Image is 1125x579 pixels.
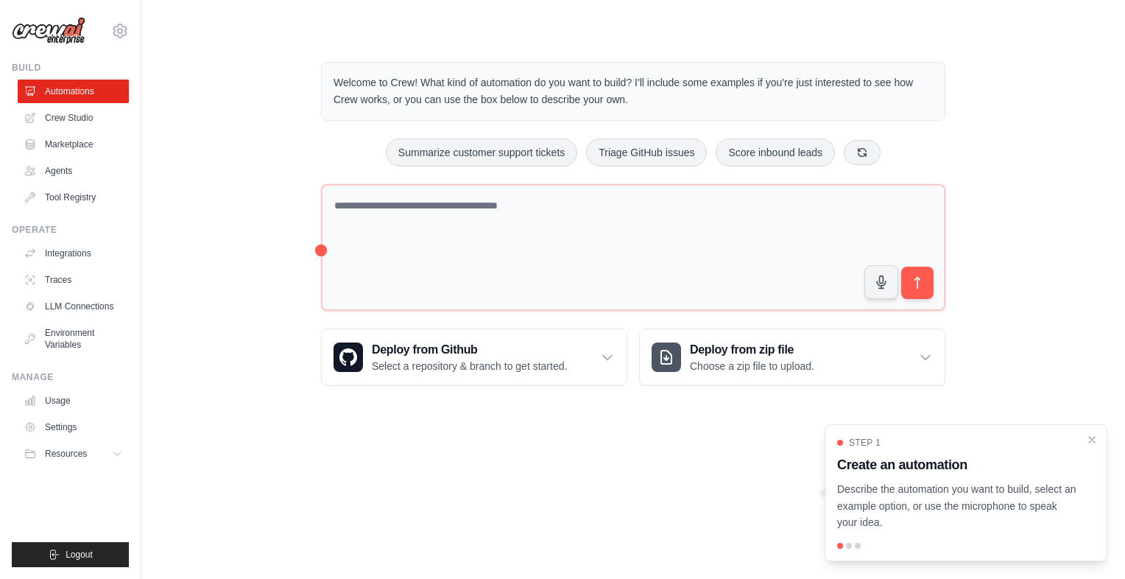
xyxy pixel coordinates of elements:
a: Crew Studio [18,106,129,130]
a: Tool Registry [18,186,129,209]
span: Logout [66,549,93,561]
a: Automations [18,80,129,103]
a: Usage [18,389,129,413]
span: Resources [45,448,87,460]
div: Manage [12,371,129,383]
a: Traces [18,268,129,292]
button: Triage GitHub issues [586,138,707,166]
p: Select a repository & branch to get started. [372,359,567,373]
button: Logout [12,542,129,567]
a: LLM Connections [18,295,129,318]
h3: Create an automation [837,455,1077,475]
div: Operate [12,224,129,236]
a: Integrations [18,242,129,265]
h3: Deploy from zip file [690,341,814,359]
a: Settings [18,415,129,439]
span: Step 1 [849,437,881,449]
p: Welcome to Crew! What kind of automation do you want to build? I'll include some examples if you'... [334,74,933,108]
a: Agents [18,159,129,183]
a: Marketplace [18,133,129,156]
p: Describe the automation you want to build, select an example option, or use the microphone to spe... [837,481,1077,531]
button: Score inbound leads [716,138,835,166]
a: Environment Variables [18,321,129,357]
div: Build [12,62,129,74]
button: Resources [18,442,129,466]
img: Logo [12,17,85,45]
p: Choose a zip file to upload. [690,359,814,373]
button: Summarize customer support tickets [386,138,577,166]
h3: Deploy from Github [372,341,567,359]
button: Close walkthrough [1086,434,1098,446]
